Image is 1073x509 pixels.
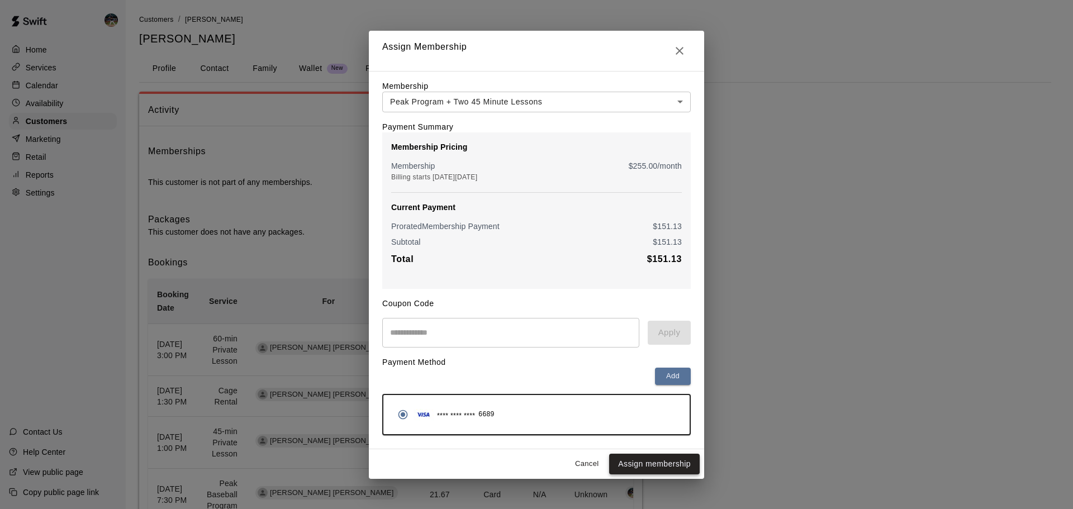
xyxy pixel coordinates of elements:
button: Assign membership [609,454,700,474]
p: Subtotal [391,236,421,248]
p: Current Payment [391,202,682,213]
label: Payment Summary [382,122,453,131]
span: 6689 [478,409,494,420]
p: Prorated Membership Payment [391,221,500,232]
button: Cancel [569,455,605,473]
h2: Assign Membership [369,31,704,71]
label: Membership [382,82,429,91]
p: $ 255.00 /month [629,160,682,172]
span: Billing starts [DATE][DATE] [391,173,477,181]
b: Total [391,254,414,264]
p: Membership [391,160,435,172]
b: $ 151.13 [647,254,682,264]
p: $ 151.13 [653,221,682,232]
label: Payment Method [382,358,446,367]
p: $ 151.13 [653,236,682,248]
label: Coupon Code [382,299,434,308]
div: Peak Program + Two 45 Minute Lessons [382,92,691,112]
button: Close [668,40,691,62]
p: Membership Pricing [391,141,682,153]
img: Credit card brand logo [414,409,434,420]
button: Add [655,368,691,385]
